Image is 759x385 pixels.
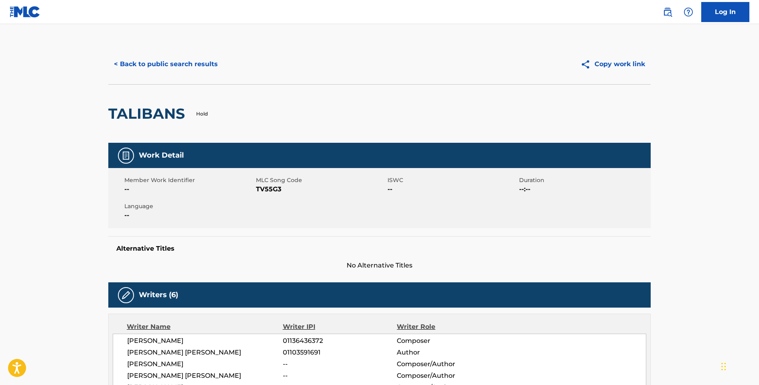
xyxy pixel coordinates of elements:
img: Writers [121,290,131,300]
iframe: Chat Widget [719,346,759,385]
span: Duration [519,176,649,184]
h2: TALIBANS [108,105,189,123]
button: < Back to public search results [108,54,223,74]
div: Writer IPI [283,322,397,332]
span: -- [283,359,397,369]
img: help [684,7,693,17]
div: Help [680,4,696,20]
span: -- [124,184,254,194]
span: TV55G3 [256,184,386,194]
span: 01136436372 [283,336,397,346]
span: Composer/Author [397,359,501,369]
span: Language [124,202,254,211]
span: 01103591691 [283,348,397,357]
h5: Writers (6) [139,290,178,300]
h5: Alternative Titles [116,245,643,253]
img: search [663,7,672,17]
span: MLC Song Code [256,176,386,184]
span: -- [283,371,397,381]
span: ISWC [388,176,517,184]
a: Public Search [660,4,676,20]
span: [PERSON_NAME] [127,359,283,369]
h5: Work Detail [139,151,184,160]
div: Writer Role [397,322,501,332]
p: Hold [196,110,208,118]
button: Copy work link [575,54,651,74]
span: --:-- [519,184,649,194]
a: Log In [701,2,749,22]
div: Writer Name [127,322,283,332]
img: Work Detail [121,151,131,160]
span: [PERSON_NAME] [127,336,283,346]
span: Composer [397,336,501,346]
span: Author [397,348,501,357]
span: [PERSON_NAME] [PERSON_NAME] [127,348,283,357]
img: Copy work link [580,59,595,69]
span: [PERSON_NAME] [PERSON_NAME] [127,371,283,381]
img: MLC Logo [10,6,41,18]
span: Composer/Author [397,371,501,381]
span: Member Work Identifier [124,176,254,184]
div: Drag [721,355,726,379]
span: -- [124,211,254,220]
span: -- [388,184,517,194]
span: No Alternative Titles [108,261,651,270]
